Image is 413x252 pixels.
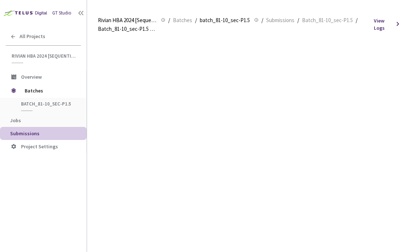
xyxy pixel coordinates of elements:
[25,83,74,98] span: Batches
[10,117,21,124] span: Jobs
[20,33,45,40] span: All Projects
[297,16,299,25] li: /
[168,16,170,25] li: /
[21,143,58,150] span: Project Settings
[302,16,353,25] span: Batch_81-10_sec-P1.5
[98,16,157,25] span: Rivian HBA 2024 [Sequential]
[200,16,250,25] span: batch_81-10_sec-P1.5
[10,130,40,137] span: Submissions
[266,16,294,25] span: Submissions
[195,16,197,25] li: /
[52,10,71,17] div: GT Studio
[21,74,42,80] span: Overview
[12,53,77,59] span: Rivian HBA 2024 [Sequential]
[172,16,194,24] a: Batches
[301,16,354,24] a: Batch_81-10_sec-P1.5
[261,16,263,25] li: /
[173,16,192,25] span: Batches
[374,17,392,32] span: View Logs
[21,101,75,107] span: batch_81-10_sec-P1.5
[98,25,157,33] span: Batch_81-10_sec-P1.5 QC - [DATE]
[356,16,358,25] li: /
[265,16,296,24] a: Submissions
